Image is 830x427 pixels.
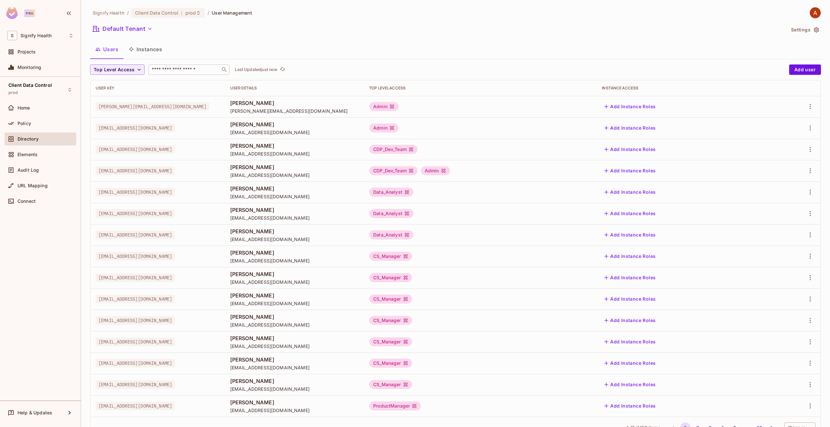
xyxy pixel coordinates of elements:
p: Last Updated just now [235,67,277,72]
button: Add Instance Roles [602,187,658,197]
span: the active workspace [93,10,124,16]
span: [PERSON_NAME] [230,228,359,235]
span: [EMAIL_ADDRESS][DOMAIN_NAME] [230,386,359,392]
span: [EMAIL_ADDRESS][DOMAIN_NAME] [230,193,359,200]
button: Instances [124,41,167,57]
button: Add Instance Roles [602,379,658,390]
li: / [207,10,209,16]
span: [EMAIL_ADDRESS][DOMAIN_NAME] [96,231,175,239]
span: [EMAIL_ADDRESS][DOMAIN_NAME] [230,236,359,242]
div: ProductManager [369,401,421,410]
img: SReyMgAAAABJRU5ErkJggg== [6,7,18,19]
span: [PERSON_NAME] [230,292,359,299]
span: [PERSON_NAME] [230,185,359,192]
span: [EMAIL_ADDRESS][DOMAIN_NAME] [96,124,175,132]
span: Help & Updates [18,410,52,415]
div: CS_Manager [369,380,412,389]
span: : [181,10,183,16]
span: [EMAIL_ADDRESS][DOMAIN_NAME] [230,172,359,178]
span: [PERSON_NAME] [230,142,359,149]
span: [EMAIL_ADDRESS][DOMAIN_NAME] [230,215,359,221]
div: Data_Analyst [369,209,413,218]
li: / [127,10,129,16]
button: Top Level Access [90,64,145,75]
span: [EMAIL_ADDRESS][DOMAIN_NAME] [96,167,175,175]
div: Admin [369,123,398,133]
button: Add Instance Roles [602,123,658,133]
div: Top Level Access [369,86,591,91]
span: Policy [18,121,31,126]
button: Add user [789,64,821,75]
span: [EMAIL_ADDRESS][DOMAIN_NAME] [96,252,175,260]
button: Add Instance Roles [602,251,658,261]
span: [EMAIL_ADDRESS][DOMAIN_NAME] [96,380,175,389]
span: [EMAIL_ADDRESS][DOMAIN_NAME] [230,279,359,285]
span: [EMAIL_ADDRESS][DOMAIN_NAME] [96,209,175,218]
span: User Management [212,10,252,16]
button: refresh [279,66,286,74]
span: Client Data Control [135,10,179,16]
span: [EMAIL_ADDRESS][DOMAIN_NAME] [230,151,359,157]
span: [EMAIL_ADDRESS][DOMAIN_NAME] [96,338,175,346]
span: Client Data Control [8,83,52,88]
img: Aadesh Thirukonda [810,7,821,18]
button: Add Instance Roles [602,101,658,112]
span: refresh [280,66,285,73]
span: Home [18,105,30,110]
div: CS_Manager [369,273,412,282]
button: Add Instance Roles [602,401,658,411]
div: Admin [369,102,398,111]
span: Click to refresh data [277,66,286,74]
div: CDP_Dev_Team [369,145,418,154]
span: [EMAIL_ADDRESS][DOMAIN_NAME] [96,316,175,325]
span: prod [8,90,18,95]
span: [PERSON_NAME] [230,271,359,278]
button: Settings [788,25,821,35]
button: Add Instance Roles [602,166,658,176]
span: [EMAIL_ADDRESS][DOMAIN_NAME] [230,343,359,349]
span: Projects [18,49,36,54]
div: Instance Access [602,86,762,91]
div: CS_Manager [369,252,412,261]
span: [PERSON_NAME][EMAIL_ADDRESS][DOMAIN_NAME] [230,108,359,114]
div: Data_Analyst [369,230,413,239]
div: User Key [96,86,220,91]
span: [PERSON_NAME] [230,399,359,406]
div: Pro [24,9,35,17]
div: CS_Manager [369,294,412,304]
span: [EMAIL_ADDRESS][DOMAIN_NAME] [230,129,359,135]
span: S [7,31,17,40]
span: [PERSON_NAME][EMAIL_ADDRESS][DOMAIN_NAME] [96,102,209,111]
span: Monitoring [18,65,41,70]
span: [PERSON_NAME] [230,206,359,213]
button: Add Instance Roles [602,230,658,240]
button: Add Instance Roles [602,358,658,368]
span: Audit Log [18,167,39,173]
span: [PERSON_NAME] [230,121,359,128]
button: Add Instance Roles [602,144,658,155]
span: URL Mapping [18,183,48,188]
span: [EMAIL_ADDRESS][DOMAIN_NAME] [96,273,175,282]
span: [EMAIL_ADDRESS][DOMAIN_NAME] [96,188,175,196]
button: Add Instance Roles [602,315,658,326]
span: Directory [18,136,39,142]
button: Add Instance Roles [602,337,658,347]
div: CS_Manager [369,316,412,325]
span: [PERSON_NAME] [230,356,359,363]
span: [EMAIL_ADDRESS][DOMAIN_NAME] [96,402,175,410]
span: prod [185,10,196,16]
div: CDP_Dev_Team [369,166,418,175]
button: Add Instance Roles [602,208,658,219]
span: [EMAIL_ADDRESS][DOMAIN_NAME] [230,300,359,306]
span: Top Level Access [94,66,135,74]
div: CS_Manager [369,337,412,346]
span: [EMAIL_ADDRESS][DOMAIN_NAME] [96,359,175,367]
span: [EMAIL_ADDRESS][DOMAIN_NAME] [96,295,175,303]
div: Data_Analyst [369,188,413,197]
span: [EMAIL_ADDRESS][DOMAIN_NAME] [230,258,359,264]
span: [PERSON_NAME] [230,99,359,107]
span: Workspace: Signify Health [20,33,52,38]
div: CS_Manager [369,359,412,368]
div: User Details [230,86,359,91]
span: [PERSON_NAME] [230,164,359,171]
